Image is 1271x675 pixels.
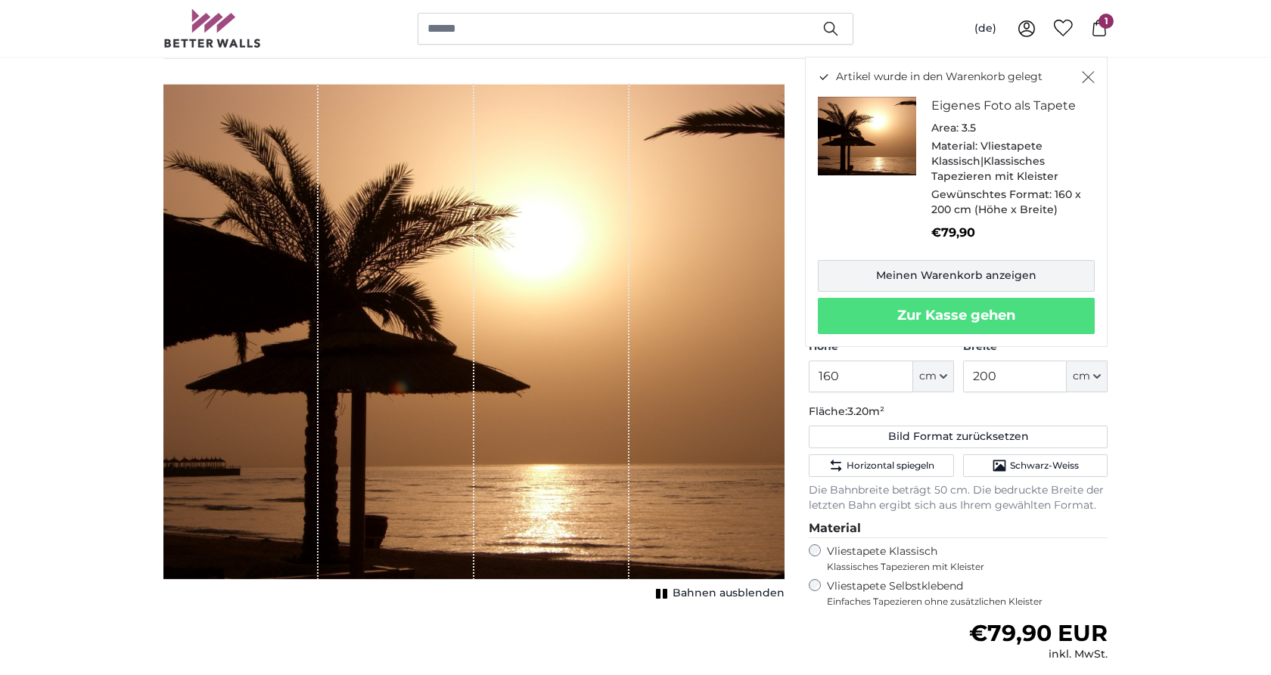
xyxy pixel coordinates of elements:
[809,519,1108,538] legend: Material
[847,404,884,418] span: 3.20m²
[931,187,1052,201] span: Gewünschtes Format:
[818,298,1095,334] button: Zur Kasse gehen
[962,121,976,135] span: 3.5
[809,426,1108,448] button: Bild Format zurücksetzen
[919,369,937,384] span: cm
[963,339,1108,355] label: Breite
[962,15,1008,42] button: (de)
[931,97,1083,115] h3: Eigenes Foto als Tapete
[1082,70,1095,85] button: Schließen
[818,97,916,175] img: personalised-photo
[847,460,934,472] span: Horizontal spiegeln
[1067,361,1108,392] button: cm
[809,454,953,477] button: Horizontal spiegeln
[1010,460,1079,472] span: Schwarz-Weiss
[818,260,1095,292] a: Meinen Warenkorb anzeigen
[1099,14,1114,29] span: 1
[931,224,1083,242] p: €79,90
[163,9,262,48] img: Betterwalls
[673,586,785,601] span: Bahnen ausblenden
[836,70,1043,85] span: Artikel wurde in den Warenkorb gelegt
[969,647,1108,662] div: inkl. MwSt.
[809,483,1108,513] p: Die Bahnbreite beträgt 50 cm. Die bedruckte Breite der letzten Bahn ergibt sich aus Ihrem gewählt...
[163,83,785,604] div: 1 of 1
[809,339,953,355] label: Höhe
[805,57,1108,347] div: Artikel wurde in den Warenkorb gelegt
[913,361,954,392] button: cm
[931,139,977,153] span: Material:
[969,619,1108,647] span: €79,90 EUR
[931,187,1081,216] span: 160 x 200 cm (Höhe x Breite)
[931,139,1058,183] span: Vliestapete Klassisch|Klassisches Tapezieren mit Kleister
[1073,369,1090,384] span: cm
[931,121,959,135] span: Area:
[827,561,1095,573] span: Klassisches Tapezieren mit Kleister
[827,544,1095,573] label: Vliestapete Klassisch
[963,454,1108,477] button: Schwarz-Weiss
[827,579,1108,608] label: Vliestapete Selbstklebend
[809,404,1108,420] p: Fläche:
[827,596,1108,608] span: Einfaches Tapezieren ohne zusätzlichen Kleister
[651,583,785,604] button: Bahnen ausblenden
